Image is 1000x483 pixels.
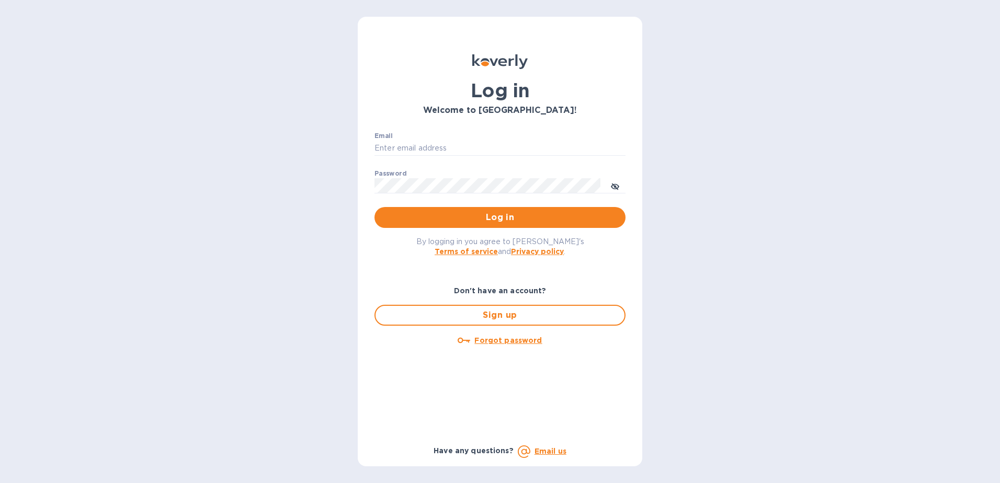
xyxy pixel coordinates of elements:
[374,170,406,177] label: Password
[374,106,626,116] h3: Welcome to [GEOGRAPHIC_DATA]!
[535,447,566,455] a: Email us
[384,309,616,321] span: Sign up
[474,336,542,344] u: Forgot password
[435,247,498,256] a: Terms of service
[374,133,393,139] label: Email
[434,446,514,455] b: Have any questions?
[511,247,564,256] a: Privacy policy
[605,175,626,196] button: toggle password visibility
[374,79,626,101] h1: Log in
[383,211,617,224] span: Log in
[374,207,626,228] button: Log in
[374,305,626,326] button: Sign up
[472,54,528,69] img: Koverly
[374,141,626,156] input: Enter email address
[416,237,584,256] span: By logging in you agree to [PERSON_NAME]'s and .
[454,286,547,295] b: Don't have an account?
